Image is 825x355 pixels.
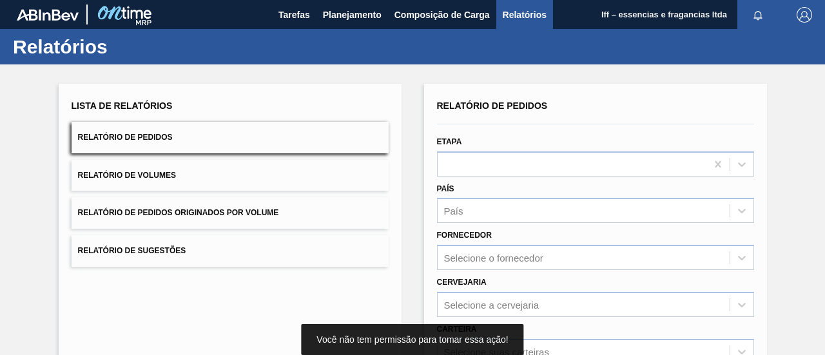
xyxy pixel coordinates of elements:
span: Relatório de Pedidos [78,133,173,142]
label: Etapa [437,137,462,146]
div: Selecione a cervejaria [444,299,539,310]
span: Tarefas [278,7,310,23]
label: País [437,184,454,193]
label: Cervejaria [437,278,487,287]
button: Notificações [737,6,779,24]
span: Lista de Relatórios [72,101,173,111]
span: Relatório de Sugestões [78,246,186,255]
span: Você não tem permissão para tomar essa ação! [316,334,508,345]
img: TNhmsLtSVTkK8tSr43FrP2fwEKptu5GPRR3wAAAABJRU5ErkJggg== [17,9,79,21]
span: Relatório de Pedidos [437,101,548,111]
div: País [444,206,463,216]
div: Selecione o fornecedor [444,253,543,264]
span: Planejamento [323,7,382,23]
span: Composição de Carga [394,7,490,23]
span: Relatórios [503,7,547,23]
button: Relatório de Pedidos Originados por Volume [72,197,389,229]
img: Logout [797,7,812,23]
button: Relatório de Sugestões [72,235,389,267]
h1: Relatórios [13,39,242,54]
button: Relatório de Pedidos [72,122,389,153]
span: Relatório de Pedidos Originados por Volume [78,208,279,217]
label: Fornecedor [437,231,492,240]
button: Relatório de Volumes [72,160,389,191]
span: Relatório de Volumes [78,171,176,180]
